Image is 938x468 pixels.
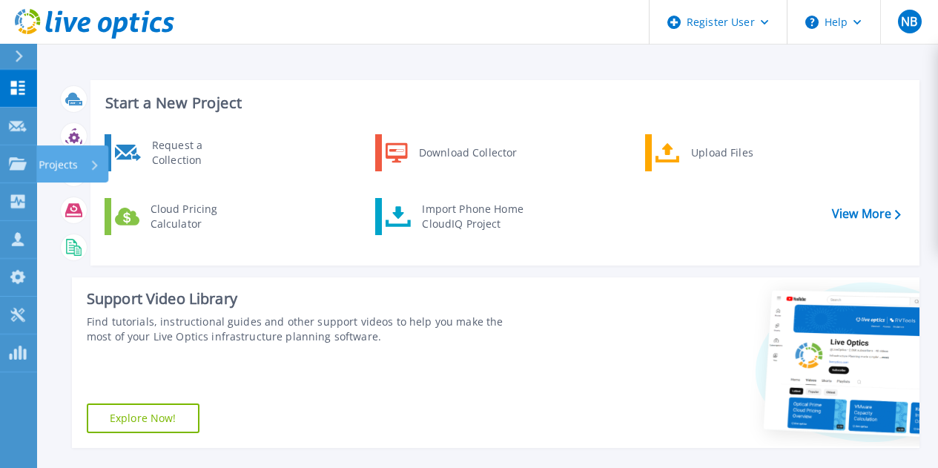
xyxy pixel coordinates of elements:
[87,289,527,309] div: Support Video Library
[143,202,253,231] div: Cloud Pricing Calculator
[414,202,530,231] div: Import Phone Home CloudIQ Project
[901,16,917,27] span: NB
[105,134,257,171] a: Request a Collection
[375,134,527,171] a: Download Collector
[145,138,253,168] div: Request a Collection
[684,138,793,168] div: Upload Files
[105,198,257,235] a: Cloud Pricing Calculator
[87,314,527,344] div: Find tutorials, instructional guides and other support videos to help you make the most of your L...
[87,403,199,433] a: Explore Now!
[832,207,901,221] a: View More
[412,138,524,168] div: Download Collector
[105,95,900,111] h3: Start a New Project
[39,145,78,184] p: Projects
[645,134,797,171] a: Upload Files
